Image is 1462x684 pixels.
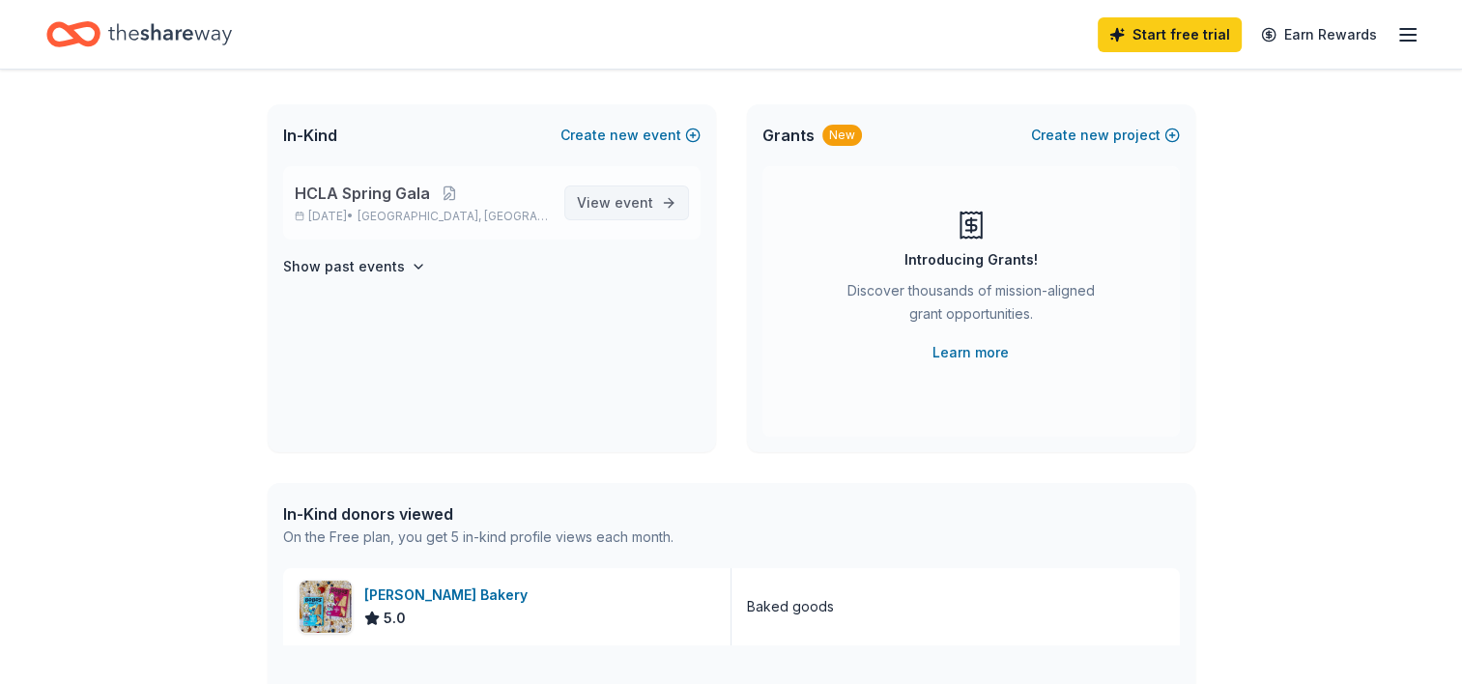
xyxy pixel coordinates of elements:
[762,124,815,147] span: Grants
[1031,124,1180,147] button: Createnewproject
[1080,124,1109,147] span: new
[283,502,674,526] div: In-Kind donors viewed
[560,124,701,147] button: Createnewevent
[615,194,653,211] span: event
[283,255,426,278] button: Show past events
[283,124,337,147] span: In-Kind
[364,584,535,607] div: [PERSON_NAME] Bakery
[822,125,862,146] div: New
[283,255,405,278] h4: Show past events
[283,526,674,549] div: On the Free plan, you get 5 in-kind profile views each month.
[384,607,406,630] span: 5.0
[747,595,834,618] div: Baked goods
[46,12,232,57] a: Home
[932,341,1009,364] a: Learn more
[300,581,352,633] img: Image for Bobo's Bakery
[610,124,639,147] span: new
[577,191,653,214] span: View
[564,185,689,220] a: View event
[840,279,1103,333] div: Discover thousands of mission-aligned grant opportunities.
[1098,17,1242,52] a: Start free trial
[358,209,548,224] span: [GEOGRAPHIC_DATA], [GEOGRAPHIC_DATA]
[1249,17,1389,52] a: Earn Rewards
[904,248,1038,271] div: Introducing Grants!
[295,182,430,205] span: HCLA Spring Gala
[295,209,549,224] p: [DATE] •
